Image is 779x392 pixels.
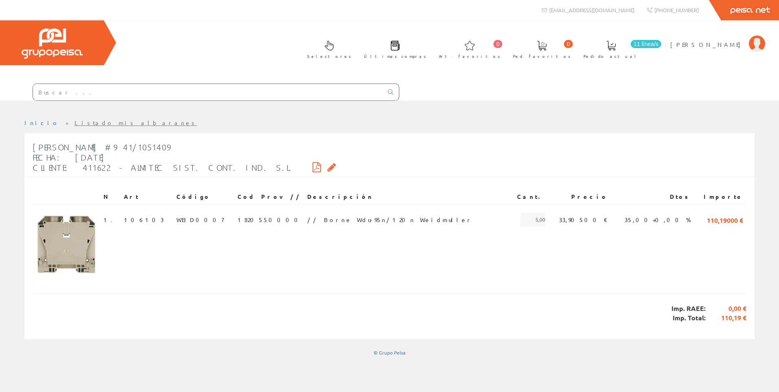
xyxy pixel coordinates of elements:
[631,40,661,48] span: 11 línea/s
[364,52,426,60] span: Últimas compras
[509,189,548,204] th: Cant.
[33,293,746,333] div: Imp. RAEE: Imp. Total:
[356,34,430,64] a: Últimas compras
[670,40,745,48] span: [PERSON_NAME]
[611,189,694,204] th: Dtos
[176,213,224,227] span: WEID0007
[548,189,611,204] th: Precio
[307,52,351,60] span: Selectores
[583,52,639,60] span: Pedido actual
[513,52,571,60] span: Ped. favoritos
[694,189,746,204] th: Importe
[110,216,117,223] a: .
[564,40,573,48] span: 0
[312,164,321,170] i: Descargar PDF
[24,119,59,126] a: Inicio
[549,7,634,13] span: [EMAIL_ADDRESS][DOMAIN_NAME]
[559,213,608,227] span: 33,90500 €
[238,213,473,227] span: 1820550000 // Borne Wdu-95n/120n Weidmuller
[173,189,234,204] th: Código
[103,213,117,227] span: 1
[670,34,765,42] a: [PERSON_NAME]
[706,304,746,313] span: 0,00 €
[121,189,173,204] th: Art
[654,7,699,13] span: [PHONE_NUMBER]
[328,164,336,170] i: Solicitar por email copia firmada
[706,313,746,323] span: 110,19 €
[707,213,743,227] span: 110,19000 €
[439,52,500,60] span: Art. favoritos
[521,213,545,227] span: 5,00
[299,34,355,64] a: Selectores
[625,213,691,227] span: 35,00+0,00 %
[75,119,197,126] a: Listado mis albaranes
[575,34,663,64] a: 11 línea/s Pedido actual
[100,189,121,204] th: N
[33,84,383,100] input: Buscar ...
[124,213,164,227] span: 106103
[22,29,83,59] img: Grupo Peisa
[234,189,509,204] th: Cod Prov // Descripción
[36,213,97,274] img: Foto artículo (150x150)
[33,142,293,172] span: [PERSON_NAME] #941/1051409 Fecha: [DATE] Cliente: 411622 - ALMITEC SIST. CONT. IND. S.L.
[24,349,755,356] div: © Grupo Peisa
[493,40,502,48] span: 0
